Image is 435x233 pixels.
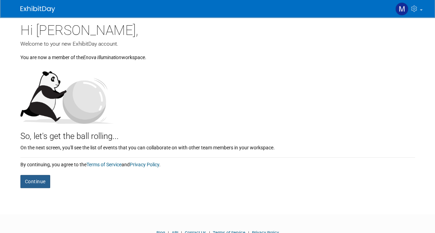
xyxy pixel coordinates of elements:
img: ExhibitDay [20,6,55,13]
div: Welcome to your new ExhibitDay account. [20,40,415,48]
div: So, let's get the ball rolling... [20,124,415,142]
div: You are now a member of the workspace. [20,48,415,61]
img: Let's get the ball rolling [20,64,114,124]
a: Privacy Policy [130,162,159,167]
a: Terms of Service [87,162,121,167]
div: On the next screen, you'll see the list of events that you can collaborate on with other team mem... [20,142,415,151]
i: Enova Illumination [83,55,121,60]
button: Continue [20,175,50,188]
div: By continuing, you agree to the and . [20,158,415,168]
div: Hi [PERSON_NAME], [20,17,415,40]
img: Makayla Heimkes [395,2,408,16]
